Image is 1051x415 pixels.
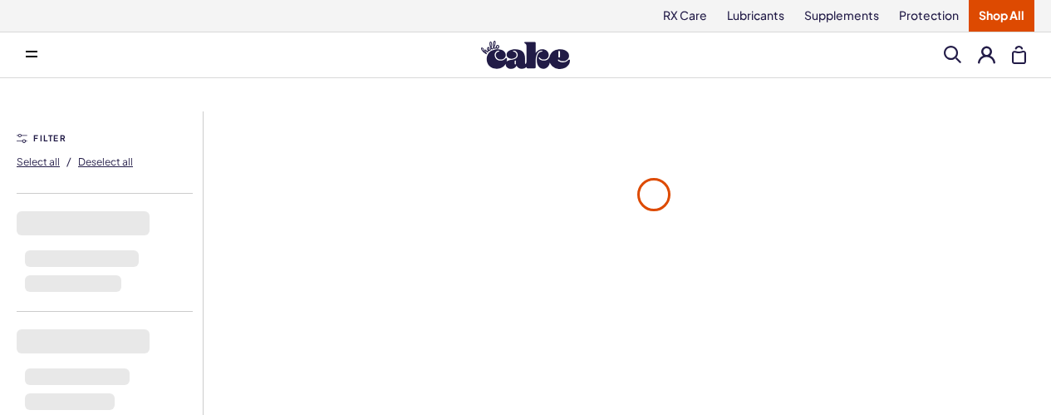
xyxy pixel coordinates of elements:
[78,156,133,168] span: Deselect all
[78,148,133,175] button: Deselect all
[17,148,60,175] button: Select all
[66,154,71,169] span: /
[17,156,60,168] span: Select all
[481,41,570,69] img: Hello Cake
